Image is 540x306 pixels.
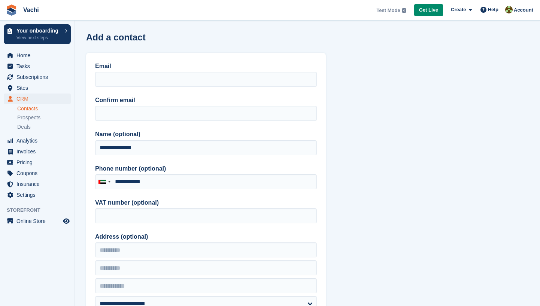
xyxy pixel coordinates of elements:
a: menu [4,216,71,226]
span: Account [514,6,533,14]
a: menu [4,190,71,200]
span: Storefront [7,206,75,214]
a: Preview store [62,217,71,226]
a: menu [4,179,71,189]
label: Confirm email [95,96,317,105]
a: menu [4,61,71,71]
a: Deals [17,123,71,131]
label: VAT number (optional) [95,198,317,207]
h1: Add a contact [86,32,146,42]
a: Your onboarding View next steps [4,24,71,44]
label: Phone number (optional) [95,164,317,173]
span: Tasks [16,61,61,71]
span: Sites [16,83,61,93]
span: Coupons [16,168,61,178]
a: menu [4,157,71,168]
span: Subscriptions [16,72,61,82]
span: Settings [16,190,61,200]
a: menu [4,94,71,104]
span: Prospects [17,114,40,121]
span: Test Mode [376,7,400,14]
span: CRM [16,94,61,104]
span: Deals [17,123,31,131]
a: Vachi [20,4,42,16]
p: View next steps [16,34,61,41]
span: Help [488,6,498,13]
a: Contacts [17,105,71,112]
img: icon-info-grey-7440780725fd019a000dd9b08b2336e03edf1995a4989e88bcd33f0948082b44.svg [402,8,406,13]
label: Address (optional) [95,232,317,241]
a: menu [4,72,71,82]
a: Prospects [17,114,71,122]
a: Get Live [414,4,443,16]
label: Email [95,62,317,71]
img: Anete Gre [505,6,513,13]
span: Insurance [16,179,61,189]
div: United Arab Emirates (‫الإمارات العربية المتحدة‬‎): +971 [95,175,113,189]
a: menu [4,146,71,157]
a: menu [4,168,71,178]
a: menu [4,83,71,93]
a: menu [4,135,71,146]
span: Pricing [16,157,61,168]
p: Your onboarding [16,28,61,33]
img: stora-icon-8386f47178a22dfd0bd8f6a31ec36ba5ce8667c1dd55bd0f319d3a0aa187defe.svg [6,4,17,16]
span: Invoices [16,146,61,157]
span: Get Live [419,6,438,14]
a: menu [4,50,71,61]
span: Analytics [16,135,61,146]
label: Name (optional) [95,130,317,139]
span: Home [16,50,61,61]
span: Create [451,6,466,13]
span: Online Store [16,216,61,226]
